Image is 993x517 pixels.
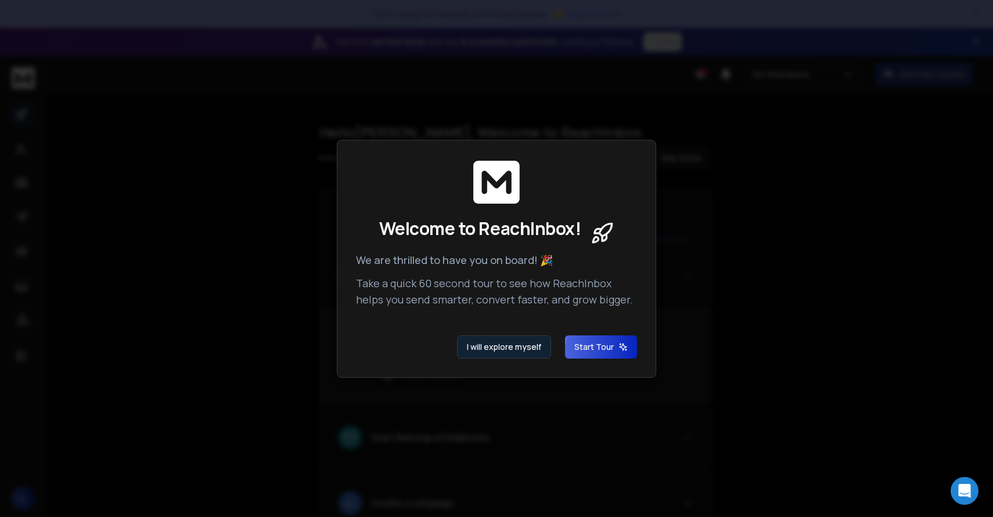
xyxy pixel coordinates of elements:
[951,477,978,505] div: Open Intercom Messenger
[379,218,581,239] span: Welcome to ReachInbox!
[457,335,551,359] button: I will explore myself
[356,252,637,268] p: We are thrilled to have you on board! 🎉
[356,275,637,308] p: Take a quick 60 second tour to see how ReachInbox helps you send smarter, convert faster, and gro...
[574,341,628,353] span: Start Tour
[565,335,637,359] button: Start Tour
